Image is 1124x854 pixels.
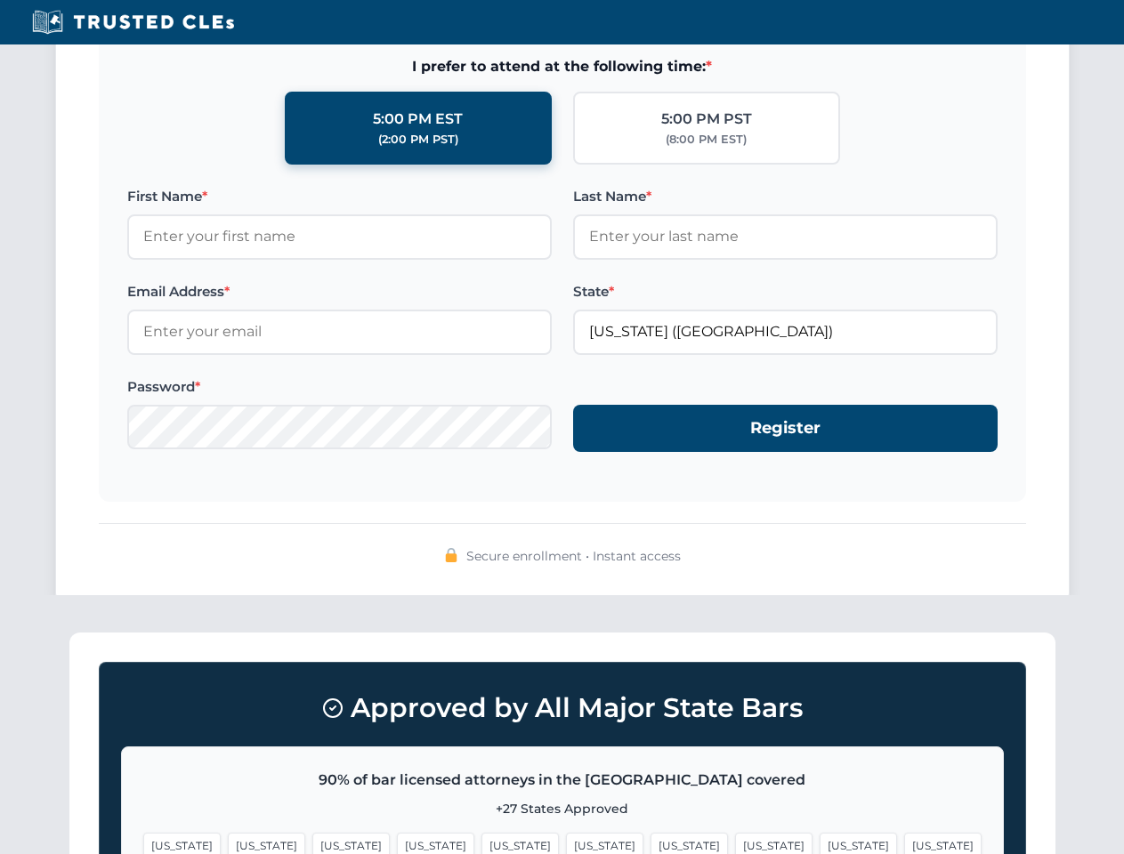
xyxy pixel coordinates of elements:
[661,108,752,131] div: 5:00 PM PST
[444,548,458,562] img: 🔒
[127,186,552,207] label: First Name
[127,310,552,354] input: Enter your email
[127,214,552,259] input: Enter your first name
[143,769,982,792] p: 90% of bar licensed attorneys in the [GEOGRAPHIC_DATA] covered
[573,214,998,259] input: Enter your last name
[121,684,1004,732] h3: Approved by All Major State Bars
[573,186,998,207] label: Last Name
[466,546,681,566] span: Secure enrollment • Instant access
[378,131,458,149] div: (2:00 PM PST)
[666,131,747,149] div: (8:00 PM EST)
[127,376,552,398] label: Password
[127,281,552,302] label: Email Address
[27,9,239,36] img: Trusted CLEs
[573,405,998,452] button: Register
[373,108,463,131] div: 5:00 PM EST
[127,55,998,78] span: I prefer to attend at the following time:
[573,310,998,354] input: Florida (FL)
[573,281,998,302] label: State
[143,799,982,818] p: +27 States Approved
